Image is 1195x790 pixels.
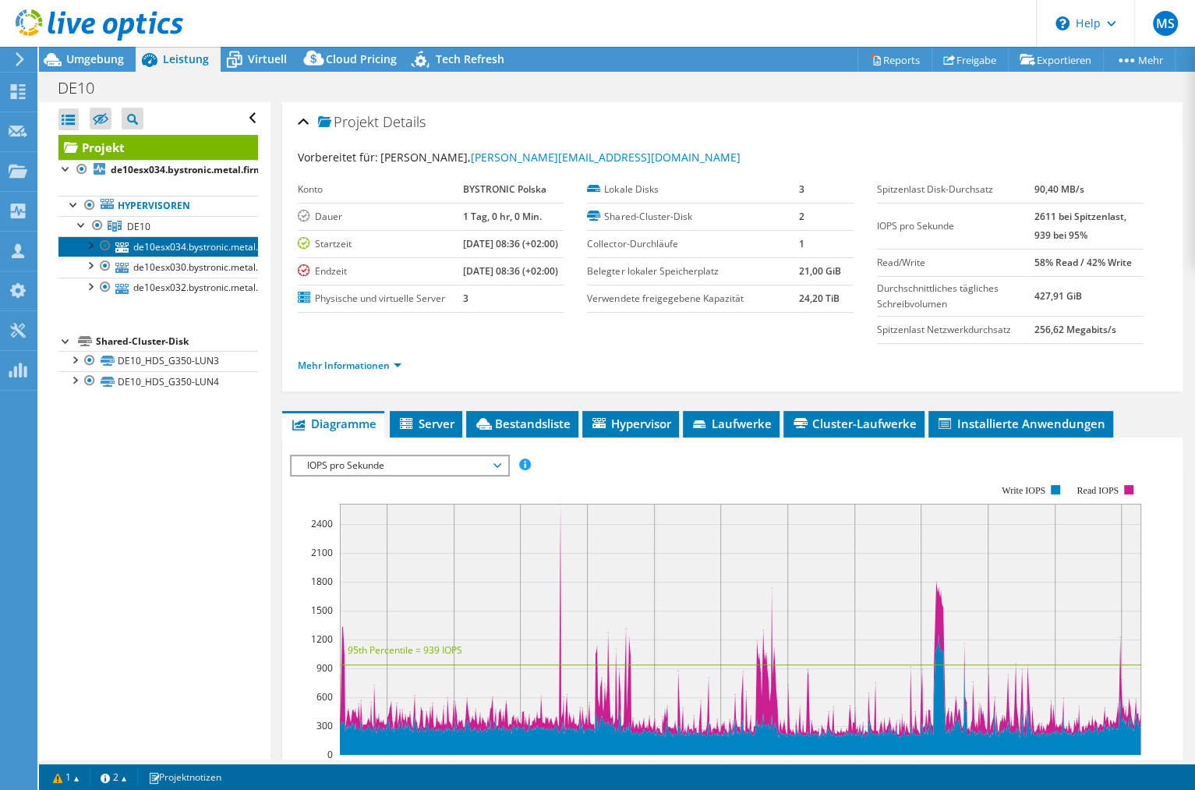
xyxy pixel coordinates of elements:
[587,182,799,197] label: Lokale Disks
[58,257,258,277] a: de10esx030.bystronic.metal.firm
[791,416,917,431] span: Cluster-Laufwerke
[1034,182,1084,196] b: 90,40 MB/s
[66,51,124,66] span: Umgebung
[877,218,1034,234] label: IOPS pro Sekunde
[298,182,463,197] label: Konto
[326,51,397,66] span: Cloud Pricing
[587,264,799,279] label: Belegter lokaler Speicherplatz
[877,182,1034,197] label: Spitzenlast Disk-Durchsatz
[298,291,463,306] label: Physische und virtuelle Server
[299,456,500,475] span: IOPS pro Sekunde
[298,359,401,372] a: Mehr Informationen
[590,416,671,431] span: Hypervisor
[248,51,287,66] span: Virtuell
[316,661,333,675] text: 900
[58,236,258,257] a: de10esx034.bystronic.metal.firm
[462,292,468,305] b: 3
[58,196,258,216] a: Hypervisoren
[316,690,333,703] text: 600
[936,416,1105,431] span: Installierte Anwendungen
[383,112,426,131] span: Details
[316,719,333,732] text: 300
[58,278,258,298] a: de10esx032.bystronic.metal.firm
[311,632,333,646] text: 1200
[1153,11,1178,36] span: MS
[587,236,799,252] label: Collector-Durchläufe
[111,163,263,176] b: de10esx034.bystronic.metal.firm
[42,767,90,787] a: 1
[799,210,804,223] b: 2
[1034,256,1132,269] b: 58% Read / 42% Write
[1034,210,1126,242] b: 2611 bei Spitzenlast, 939 bei 95%
[857,48,932,72] a: Reports
[691,416,772,431] span: Laufwerke
[298,236,463,252] label: Startzeit
[127,220,150,233] span: DE10
[163,51,209,66] span: Leistung
[877,255,1034,271] label: Read/Write
[1034,289,1082,303] b: 427,91 GiB
[1002,485,1045,496] text: Write IOPS
[471,150,741,165] a: [PERSON_NAME][EMAIL_ADDRESS][DOMAIN_NAME]
[587,209,799,225] label: Shared-Cluster-Disk
[587,291,799,306] label: Verwendete freigegebene Kapazität
[1008,48,1104,72] a: Exportieren
[436,51,504,66] span: Tech Refresh
[311,604,333,617] text: 1500
[311,546,333,559] text: 2100
[327,748,333,761] text: 0
[298,209,463,225] label: Dauer
[799,182,804,196] b: 3
[474,416,571,431] span: Bestandsliste
[311,517,333,530] text: 2400
[348,643,462,657] text: 95th Percentile = 939 IOPS
[58,135,258,160] a: Projekt
[298,150,378,165] label: Vorbereitet für:
[96,332,258,351] div: Shared-Cluster-Disk
[58,371,258,391] a: DE10_HDS_G350-LUN4
[398,416,454,431] span: Server
[932,48,1009,72] a: Freigabe
[877,281,1034,312] label: Durchschnittliches tägliches Schreibvolumen
[877,322,1034,338] label: Spitzenlast Netzwerkdurchsatz
[318,115,379,130] span: Projekt
[462,182,546,196] b: BYSTRONIC Polska
[311,575,333,588] text: 1800
[1055,16,1069,30] svg: \n
[799,292,840,305] b: 24,20 TiB
[1034,323,1116,336] b: 256,62 Megabits/s
[1077,485,1119,496] text: Read IOPS
[462,210,541,223] b: 1 Tag, 0 hr, 0 Min.
[58,216,258,236] a: DE10
[799,237,804,250] b: 1
[137,767,232,787] a: Projektnotizen
[90,767,138,787] a: 2
[462,264,557,278] b: [DATE] 08:36 (+02:00)
[1103,48,1176,72] a: Mehr
[51,80,118,97] h1: DE10
[58,160,258,180] a: de10esx034.bystronic.metal.firm
[462,237,557,250] b: [DATE] 08:36 (+02:00)
[290,416,377,431] span: Diagramme
[298,264,463,279] label: Endzeit
[58,351,258,371] a: DE10_HDS_G350-LUN3
[380,150,741,165] span: [PERSON_NAME],
[799,264,841,278] b: 21,00 GiB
